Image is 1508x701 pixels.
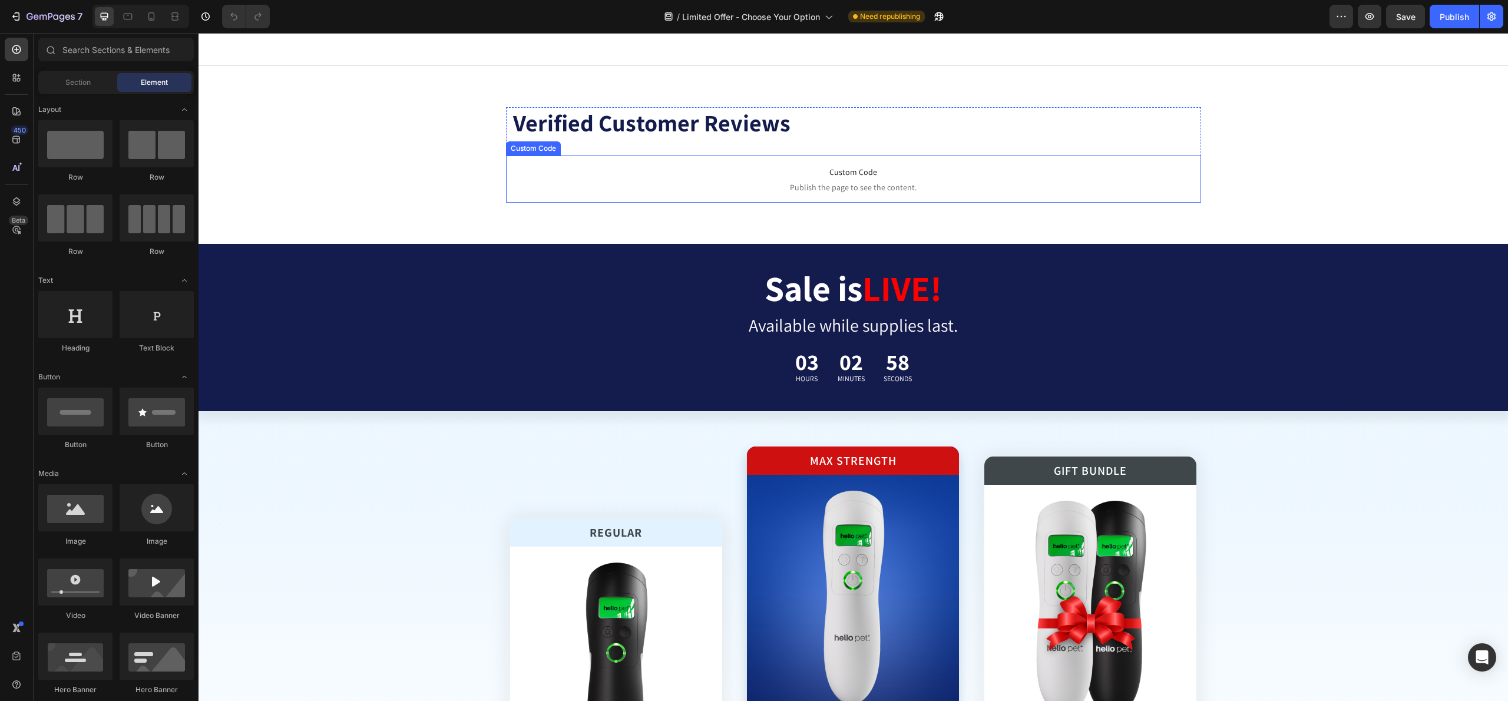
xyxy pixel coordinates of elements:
img: gempages_468793080191910822-989e9d0f-7b18-45ff-847e-c309c8a2a8a8.png [548,445,760,690]
span: Publish the page to see the content. [307,148,1003,160]
span: Save [1396,12,1416,22]
div: Text Block [120,343,194,353]
span: Media [38,468,59,479]
span: Custom Code [307,132,1003,146]
p: Minutes [639,342,666,349]
p: Hours [597,342,620,349]
span: Toggle open [175,368,194,386]
span: LIVE! [664,232,743,278]
div: Video Banner [120,610,194,621]
h2: Verified Customer Reviews [313,74,1008,105]
span: Need republishing [860,11,920,22]
p: 7 [77,9,82,24]
div: Button [38,439,113,450]
span: Toggle open [175,100,194,119]
span: Toggle open [175,464,194,483]
img: gempages_468793080191910822-08b02279-e0d5-4237-a055-4fc168f4a109.png [786,455,998,700]
div: Image [120,536,194,547]
iframe: Design area [199,33,1508,701]
p: Gift Bundle [787,425,997,451]
p: Seconds [685,342,713,349]
div: 58 [685,318,713,340]
h2: Sale is [278,234,1032,276]
div: Row [38,172,113,183]
div: 02 [639,318,666,340]
input: Search Sections & Elements [38,38,194,61]
div: Button [120,439,194,450]
div: Hero Banner [38,685,113,695]
span: Button [38,372,60,382]
div: Row [120,172,194,183]
span: Element [141,77,168,88]
div: Row [38,246,113,257]
div: Publish [1440,11,1469,23]
button: 7 [5,5,88,28]
div: Undo/Redo [222,5,270,28]
div: Image [38,536,113,547]
span: Section [65,77,91,88]
p: Regular [313,487,522,512]
div: 03 [597,318,620,340]
div: 450 [11,125,28,135]
div: Open Intercom Messenger [1468,643,1496,672]
button: Publish [1430,5,1479,28]
p: Available while supplies last. [279,283,1031,302]
div: Video [38,610,113,621]
span: Limited Offer - Choose Your Option [682,11,820,23]
p: MAX Strength [550,415,759,441]
button: Save [1386,5,1425,28]
div: Custom Code [310,110,360,121]
div: Hero Banner [120,685,194,695]
div: Heading [38,343,113,353]
span: Layout [38,104,61,115]
span: Text [38,275,53,286]
span: / [677,11,680,23]
div: Beta [9,216,28,225]
div: Row [120,246,194,257]
span: Toggle open [175,271,194,290]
